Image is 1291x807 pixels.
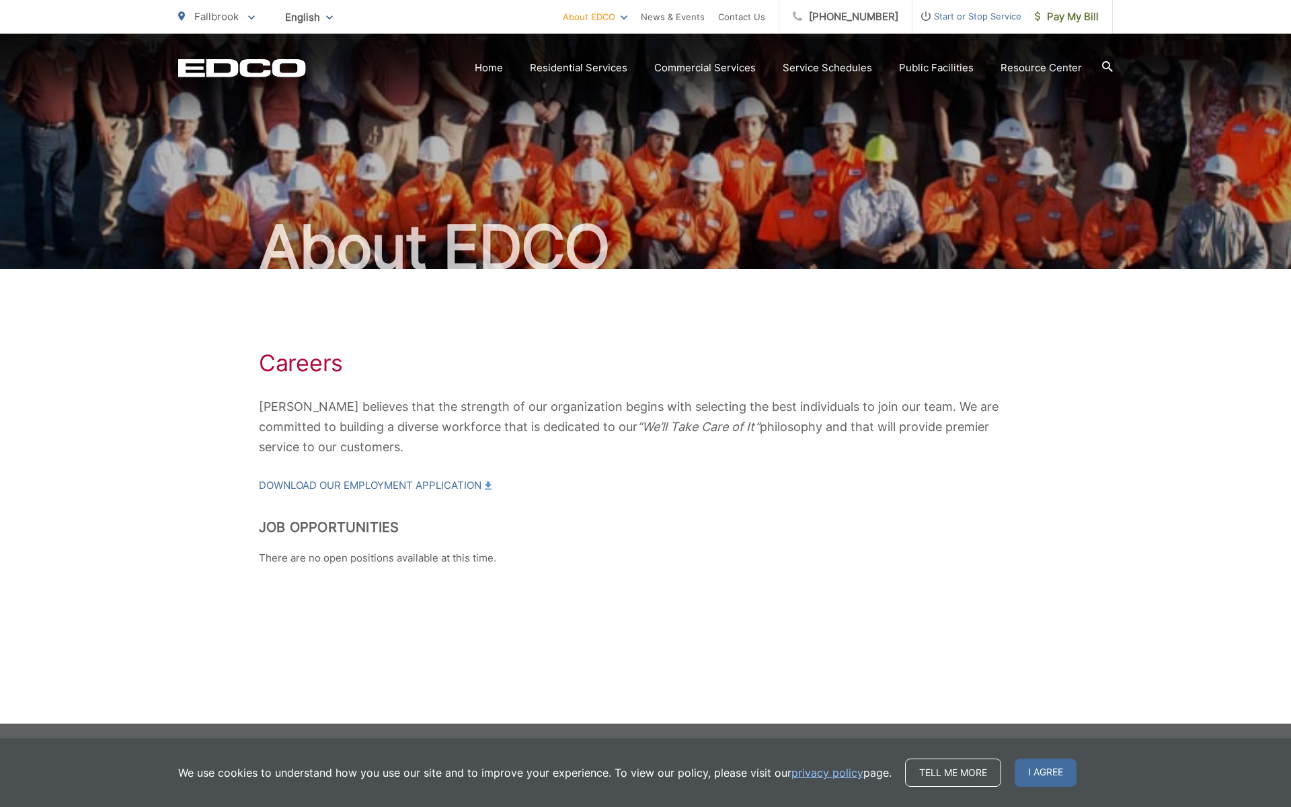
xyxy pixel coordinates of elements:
[178,765,892,781] p: We use cookies to understand how you use our site and to improve your experience. To view our pol...
[1015,759,1077,787] span: I agree
[194,10,239,23] span: Fallbrook
[637,420,760,434] em: “We’ll Take Care of It”
[530,60,627,76] a: Residential Services
[1001,60,1082,76] a: Resource Center
[718,9,765,25] a: Contact Us
[563,9,627,25] a: About EDCO
[641,9,705,25] a: News & Events
[905,759,1001,787] a: Tell me more
[259,519,1032,535] h2: Job Opportunities
[275,5,343,29] span: English
[178,59,306,77] a: EDCD logo. Return to the homepage.
[791,765,863,781] a: privacy policy
[259,477,492,494] a: Download our Employment Application
[259,397,1032,457] p: [PERSON_NAME] believes that the strength of our organization begins with selecting the best indiv...
[475,60,503,76] a: Home
[899,60,974,76] a: Public Facilities
[1035,9,1099,25] span: Pay My Bill
[259,350,1032,377] h1: Careers
[783,60,872,76] a: Service Schedules
[654,60,756,76] a: Commercial Services
[178,214,1113,281] h2: About EDCO
[259,550,1032,566] p: There are no open positions available at this time.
